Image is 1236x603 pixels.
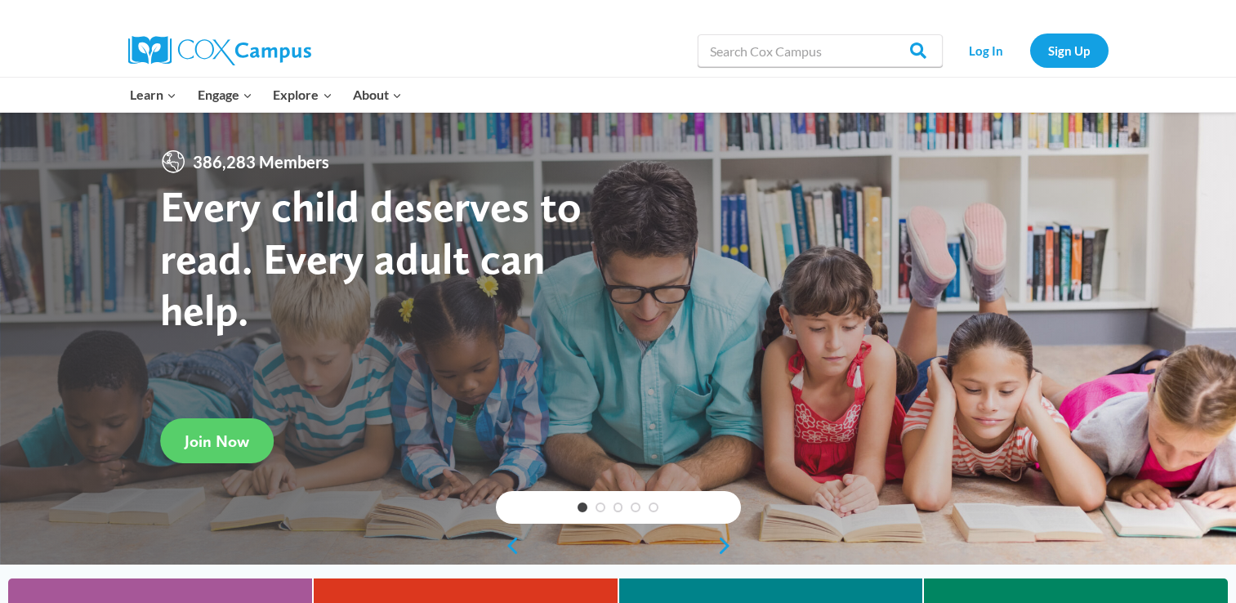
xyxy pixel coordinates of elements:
nav: Primary Navigation [120,78,413,112]
span: Join Now [185,431,249,451]
a: 1 [578,502,587,512]
a: next [716,536,741,556]
span: 386,283 Members [186,149,336,175]
span: Explore [273,84,332,105]
span: Engage [198,84,252,105]
a: Log In [951,33,1022,67]
a: Join Now [160,418,274,463]
nav: Secondary Navigation [951,33,1109,67]
a: 3 [614,502,623,512]
span: About [353,84,402,105]
div: content slider buttons [496,529,741,562]
a: 5 [649,502,658,512]
a: previous [496,536,520,556]
a: 2 [596,502,605,512]
img: Cox Campus [128,36,311,65]
span: Learn [130,84,176,105]
a: 4 [631,502,640,512]
input: Search Cox Campus [698,34,943,67]
a: Sign Up [1030,33,1109,67]
strong: Every child deserves to read. Every adult can help. [160,180,582,336]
